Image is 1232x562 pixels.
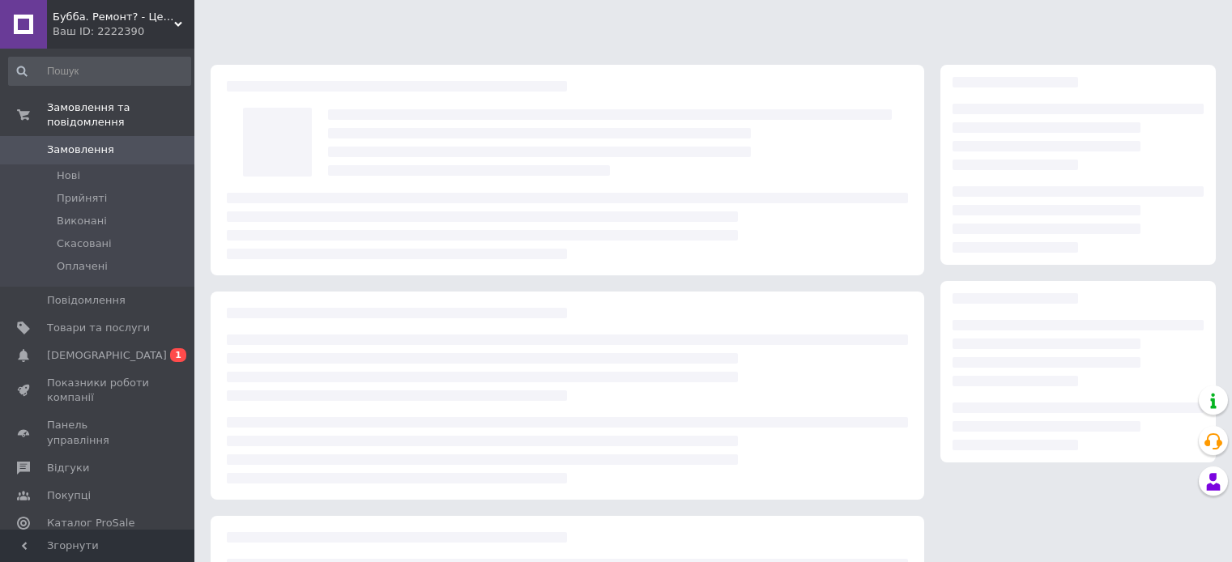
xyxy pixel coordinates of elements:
span: Відгуки [47,461,89,475]
span: [DEMOGRAPHIC_DATA] [47,348,167,363]
span: Замовлення [47,143,114,157]
span: Повідомлення [47,293,126,308]
span: Панель управління [47,418,150,447]
span: Бубба. Ремонт? - Це просто! [53,10,174,24]
span: Скасовані [57,236,112,251]
span: Виконані [57,214,107,228]
span: Товари та послуги [47,321,150,335]
span: Оплачені [57,259,108,274]
div: Ваш ID: 2222390 [53,24,194,39]
span: Замовлення та повідомлення [47,100,194,130]
input: Пошук [8,57,191,86]
span: Прийняті [57,191,107,206]
span: Нові [57,168,80,183]
span: 1 [170,348,186,362]
span: Каталог ProSale [47,516,134,530]
span: Показники роботи компанії [47,376,150,405]
span: Покупці [47,488,91,503]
